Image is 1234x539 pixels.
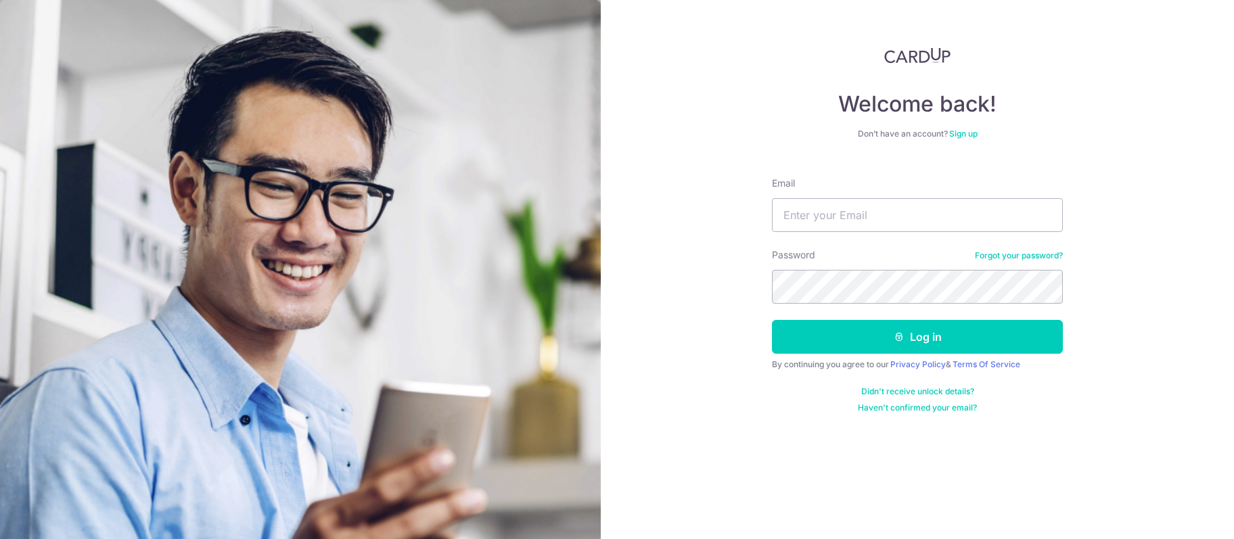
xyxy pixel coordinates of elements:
a: Privacy Policy [890,359,946,369]
div: Don’t have an account? [772,128,1063,139]
a: Haven't confirmed your email? [858,402,977,413]
a: Terms Of Service [953,359,1020,369]
a: Didn't receive unlock details? [861,386,974,397]
a: Forgot your password? [975,250,1063,261]
h4: Welcome back! [772,91,1063,118]
button: Log in [772,320,1063,354]
input: Enter your Email [772,198,1063,232]
img: CardUp Logo [884,47,951,64]
div: By continuing you agree to our & [772,359,1063,370]
a: Sign up [949,128,978,139]
label: Email [772,177,795,190]
label: Password [772,248,815,262]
